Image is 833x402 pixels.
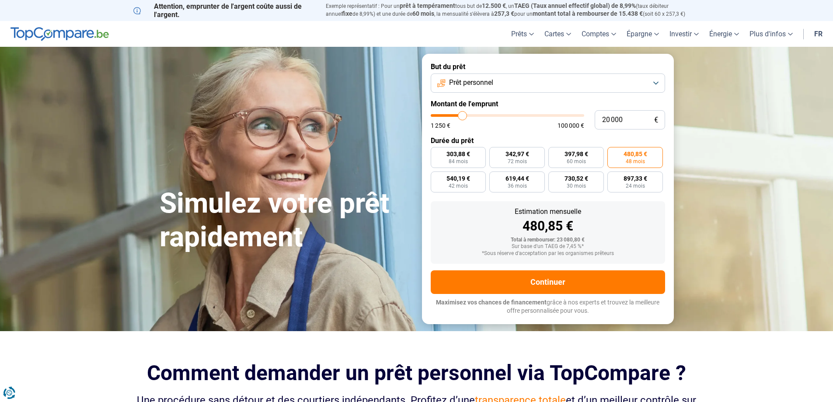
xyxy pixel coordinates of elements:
[431,122,450,129] span: 1 250 €
[449,159,468,164] span: 84 mois
[431,73,665,93] button: Prêt personnel
[809,21,828,47] a: fr
[539,21,576,47] a: Cartes
[624,175,647,182] span: 897,33 €
[431,63,665,71] label: But du prêt
[133,361,700,385] h2: Comment demander un prêt personnel via TopCompare ?
[446,175,470,182] span: 540,19 €
[506,21,539,47] a: Prêts
[626,159,645,164] span: 48 mois
[505,175,529,182] span: 619,44 €
[567,159,586,164] span: 60 mois
[431,270,665,294] button: Continuer
[326,2,700,18] p: Exemple représentatif : Pour un tous but de , un (taux débiteur annuel de 8,99%) et une durée de ...
[431,136,665,145] label: Durée du prêt
[533,10,643,17] span: montant total à rembourser de 15.438 €
[160,187,411,254] h1: Simulez votre prêt rapidement
[431,100,665,108] label: Montant de l'emprunt
[626,183,645,189] span: 24 mois
[576,21,621,47] a: Comptes
[494,10,514,17] span: 257,3 €
[438,251,658,257] div: *Sous réserve d'acceptation par les organismes prêteurs
[400,2,455,9] span: prêt à tempérament
[449,183,468,189] span: 42 mois
[664,21,704,47] a: Investir
[342,10,352,17] span: fixe
[624,151,647,157] span: 480,85 €
[505,151,529,157] span: 342,97 €
[704,21,744,47] a: Énergie
[567,183,586,189] span: 30 mois
[438,208,658,215] div: Estimation mensuelle
[446,151,470,157] span: 303,88 €
[10,27,109,41] img: TopCompare
[565,175,588,182] span: 730,52 €
[438,237,658,243] div: Total à rembourser: 23 080,80 €
[436,299,547,306] span: Maximisez vos chances de financement
[431,298,665,315] p: grâce à nos experts et trouvez la meilleure offre personnalisée pour vous.
[514,2,636,9] span: TAEG (Taux annuel effectif global) de 8,99%
[449,78,493,87] span: Prêt personnel
[412,10,434,17] span: 60 mois
[438,220,658,233] div: 480,85 €
[508,183,527,189] span: 36 mois
[133,2,315,19] p: Attention, emprunter de l'argent coûte aussi de l'argent.
[558,122,584,129] span: 100 000 €
[654,116,658,124] span: €
[508,159,527,164] span: 72 mois
[438,244,658,250] div: Sur base d'un TAEG de 7,45 %*
[621,21,664,47] a: Épargne
[744,21,798,47] a: Plus d'infos
[565,151,588,157] span: 397,98 €
[482,2,506,9] span: 12.500 €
